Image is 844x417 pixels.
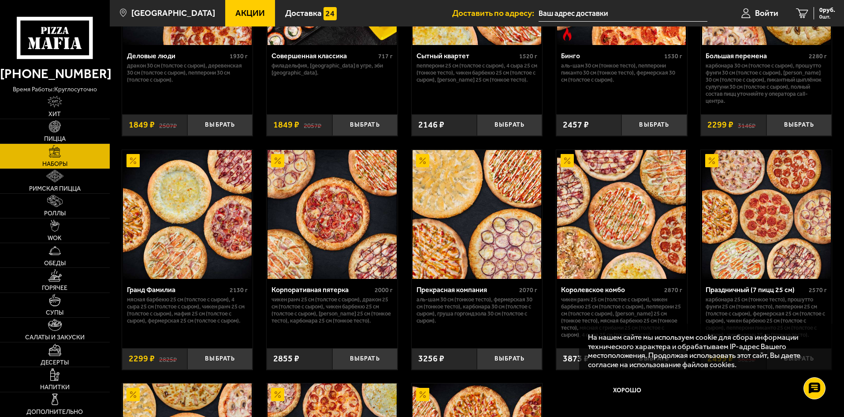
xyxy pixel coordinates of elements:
span: Дополнительно [26,409,83,415]
span: 2299 ₽ [129,354,155,363]
p: Чикен Ранч 25 см (толстое с сыром), Дракон 25 см (толстое с сыром), Чикен Барбекю 25 см (толстое ... [271,296,393,324]
span: WOK [48,235,62,241]
div: Деловые люди [127,52,228,60]
span: 2457 ₽ [563,120,589,129]
div: Праздничный (7 пицц 25 см) [706,286,807,294]
p: На нашем сайте мы используем cookie для сбора информации технического характера и обрабатываем IP... [588,333,818,369]
img: Акционный [126,154,140,167]
span: Супы [46,310,63,316]
button: Выбрать [621,114,687,136]
button: Хорошо [588,378,667,404]
button: Выбрать [187,114,253,136]
span: 2146 ₽ [418,120,444,129]
a: АкционныйПрекрасная компания [412,150,543,279]
span: Пицца [44,136,66,142]
img: Акционный [271,388,284,401]
div: Бинго [561,52,662,60]
span: 717 г [378,53,393,60]
span: 1520 г [519,53,537,60]
img: Акционный [271,154,284,167]
a: АкционныйКоролевское комбо [556,150,687,279]
span: [GEOGRAPHIC_DATA] [131,9,215,17]
div: Совершенная классика [271,52,376,60]
img: Праздничный (7 пицц 25 см) [702,150,831,279]
div: Корпоративная пятерка [271,286,372,294]
span: Войти [755,9,778,17]
img: Акционный [416,154,429,167]
img: Королевское комбо [557,150,686,279]
img: Акционный [561,154,574,167]
span: Акции [235,9,265,17]
span: Обеды [44,260,66,267]
span: 3256 ₽ [418,354,444,363]
button: Выбрать [477,114,542,136]
span: 2870 г [664,286,682,294]
span: 2855 ₽ [273,354,299,363]
span: 2570 г [809,286,827,294]
p: Пепперони 25 см (толстое с сыром), 4 сыра 25 см (тонкое тесто), Чикен Барбекю 25 см (толстое с сы... [416,62,538,83]
span: Доставка [285,9,322,17]
span: 2280 г [809,53,827,60]
a: АкционныйПраздничный (7 пицц 25 см) [701,150,832,279]
img: Корпоративная пятерка [268,150,396,279]
button: Выбрать [477,348,542,370]
img: Острое блюдо [561,27,574,41]
p: Аль-Шам 30 см (тонкое тесто), Пепперони Пиканто 30 см (тонкое тесто), Фермерская 30 см (толстое с... [561,62,682,83]
div: Гранд Фамилиа [127,286,228,294]
s: 2507 ₽ [159,120,177,129]
span: Наборы [42,161,67,167]
span: 1530 г [664,53,682,60]
span: Хит [48,111,61,117]
p: Карбонара 25 см (тонкое тесто), Прошутто Фунги 25 см (тонкое тесто), Пепперони 25 см (толстое с с... [706,296,827,338]
span: 1849 ₽ [129,120,155,129]
span: Салаты и закуски [25,334,85,341]
span: Роллы [44,210,66,217]
p: Чикен Ранч 25 см (толстое с сыром), Чикен Барбекю 25 см (толстое с сыром), Пепперони 25 см (толст... [561,296,682,338]
a: АкционныйКорпоративная пятерка [267,150,398,279]
p: Аль-Шам 30 см (тонкое тесто), Фермерская 30 см (тонкое тесто), Карбонара 30 см (толстое с сыром),... [416,296,538,324]
div: Прекрасная компания [416,286,517,294]
img: Прекрасная компания [413,150,541,279]
button: Выбрать [766,114,832,136]
img: Гранд Фамилиа [123,150,252,279]
span: 1849 ₽ [273,120,299,129]
span: 3873 ₽ [563,354,589,363]
span: 2000 г [375,286,393,294]
div: Сытный квартет [416,52,517,60]
img: Акционный [126,388,140,401]
span: Горячее [42,285,67,291]
p: Карбонара 30 см (толстое с сыром), Прошутто Фунги 30 см (толстое с сыром), [PERSON_NAME] 30 см (т... [706,62,827,105]
s: 2057 ₽ [304,120,321,129]
span: 2130 г [230,286,248,294]
button: Выбрать [332,114,398,136]
span: 0 руб. [819,7,835,13]
s: 3146 ₽ [738,120,755,129]
button: Выбрать [187,348,253,370]
div: Королевское комбо [561,286,662,294]
p: Дракон 30 см (толстое с сыром), Деревенская 30 см (толстое с сыром), Пепперони 30 см (толстое с с... [127,62,248,83]
span: 1930 г [230,53,248,60]
span: 2070 г [519,286,537,294]
img: 15daf4d41897b9f0e9f617042186c801.svg [323,7,337,20]
input: Ваш адрес доставки [539,5,707,22]
p: Филадельфия, [GEOGRAPHIC_DATA] в угре, Эби [GEOGRAPHIC_DATA]. [271,62,393,76]
p: Мясная Барбекю 25 см (толстое с сыром), 4 сыра 25 см (толстое с сыром), Чикен Ранч 25 см (толстое... [127,296,248,324]
span: 2299 ₽ [707,120,733,129]
img: Акционный [705,154,718,167]
s: 2825 ₽ [159,354,177,363]
a: АкционныйГранд Фамилиа [122,150,253,279]
span: Напитки [40,384,70,391]
div: Большая перемена [706,52,807,60]
span: Римская пицца [29,186,81,192]
span: Десерты [41,360,69,366]
span: Доставить по адресу: [452,9,539,17]
img: Акционный [416,388,429,401]
button: Выбрать [332,348,398,370]
span: 0 шт. [819,14,835,19]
